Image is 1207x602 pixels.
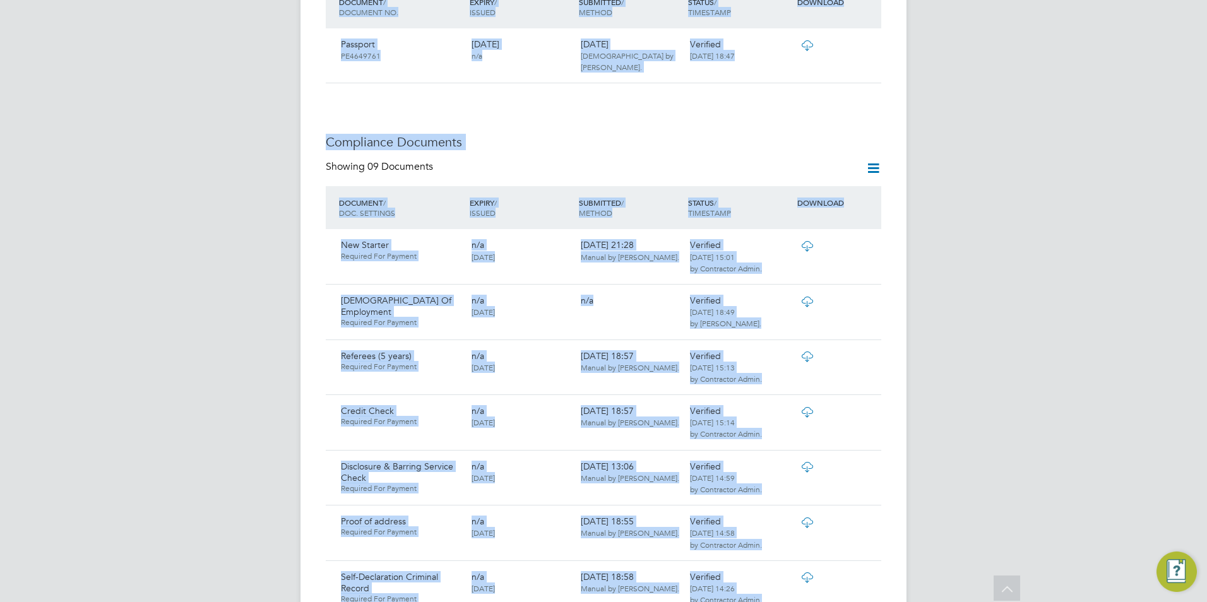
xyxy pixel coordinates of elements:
span: ISSUED [470,7,496,17]
span: [DATE] [472,252,495,262]
span: [DATE] 18:57 [581,405,679,428]
span: Required For Payment [341,527,461,537]
span: / [383,198,386,208]
span: Manual by [PERSON_NAME]. [581,528,679,538]
span: n/a [472,350,484,362]
span: Manual by [PERSON_NAME]. [581,252,679,262]
span: [DATE] 18:57 [581,350,679,373]
span: [DATE] [472,307,495,317]
span: n/a [472,516,484,527]
span: DOC. SETTINGS [339,208,395,218]
span: ISSUED [470,208,496,218]
div: [DATE] [576,33,685,78]
span: [DATE] 18:55 [581,516,679,538]
span: Proof of address [341,516,406,527]
span: Verified [690,350,721,362]
span: Verified [690,239,721,251]
span: Manual by [PERSON_NAME]. [581,362,679,372]
span: Manual by [PERSON_NAME]. [581,417,679,427]
span: [DATE] [472,417,495,427]
span: TIMESTAMP [688,208,731,218]
span: [DATE] 18:58 [581,571,679,594]
span: Required For Payment [341,251,461,261]
div: Passport [336,33,467,66]
span: Verified [690,461,721,472]
span: Required For Payment [341,416,461,427]
span: Credit Check [341,405,394,416]
span: / [714,198,716,208]
span: Verified [690,295,721,306]
span: New Starter [341,239,389,251]
span: Referees (5 years) [341,350,412,362]
span: Required For Payment [341,483,461,493]
span: Disclosure & Barring Service Check [341,461,453,483]
div: DOCUMENT [336,191,467,224]
span: [DATE] 18:47 [690,50,735,61]
span: [DATE] [472,362,495,372]
span: Verified [690,405,721,416]
span: Verified [690,571,721,582]
span: [DEMOGRAPHIC_DATA] by [PERSON_NAME]. [581,50,674,72]
span: / [494,198,497,208]
span: [DATE] 13:06 [581,461,679,483]
span: DOCUMENT NO. [339,7,398,17]
span: / [621,198,624,208]
span: Manual by [PERSON_NAME]. [581,473,679,483]
span: [DATE] 21:28 [581,239,679,262]
span: [DATE] [472,473,495,483]
span: n/a [581,295,593,306]
span: Manual by [PERSON_NAME]. [581,583,679,593]
div: SUBMITTED [576,191,685,224]
span: [DATE] 15:14 by Contractor Admin. [690,417,762,439]
span: [DATE] 14:59 by Contractor Admin. [690,473,762,494]
span: METHOD [579,7,612,17]
span: n/a [472,461,484,472]
span: Required For Payment [341,317,461,328]
button: Engage Resource Center [1156,552,1197,592]
div: EXPIRY [467,191,576,224]
span: METHOD [579,208,612,218]
span: PE4649761 [341,50,381,61]
span: n/a [472,295,484,306]
span: [DATE] 14:58 by Contractor Admin. [690,528,762,549]
div: [DATE] [467,33,576,66]
span: n/a [472,571,484,582]
span: [DATE] [472,528,495,538]
div: DOWNLOAD [794,191,881,214]
span: Self-Declaration Criminal Record [341,571,438,594]
span: [DATE] [472,583,495,593]
span: [DATE] 18:49 by [PERSON_NAME]. [690,307,761,328]
span: [DEMOGRAPHIC_DATA] Of Employment [341,295,451,317]
span: Verified [690,516,721,527]
span: n/a [472,405,484,416]
span: n/a [472,50,482,61]
div: STATUS [685,191,794,224]
h3: Compliance Documents [326,134,881,150]
span: [DATE] 15:01 by Contractor Admin. [690,252,762,273]
span: n/a [472,239,484,251]
span: TIMESTAMP [688,7,731,17]
span: Required For Payment [341,362,461,372]
span: 09 Documents [367,160,433,173]
span: Verified [690,38,721,50]
div: Showing [326,160,436,174]
span: [DATE] 15:13 by Contractor Admin. [690,362,762,384]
